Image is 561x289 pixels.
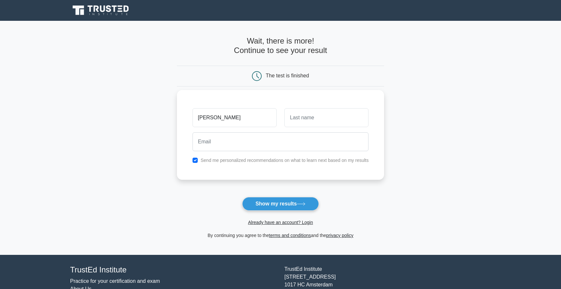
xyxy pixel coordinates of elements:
[284,108,368,127] input: Last name
[70,265,277,275] h4: TrustEd Institute
[193,132,369,151] input: Email
[177,36,384,55] h4: Wait, there is more! Continue to see your result
[193,108,277,127] input: First name
[201,158,369,163] label: Send me personalized recommendations on what to learn next based on my results
[173,231,388,239] div: By continuing you agree to the and the
[269,233,311,238] a: terms and conditions
[266,73,309,78] div: The test is finished
[248,220,313,225] a: Already have an account? Login
[70,278,160,284] a: Practice for your certification and exam
[242,197,319,211] button: Show my results
[326,233,354,238] a: privacy policy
